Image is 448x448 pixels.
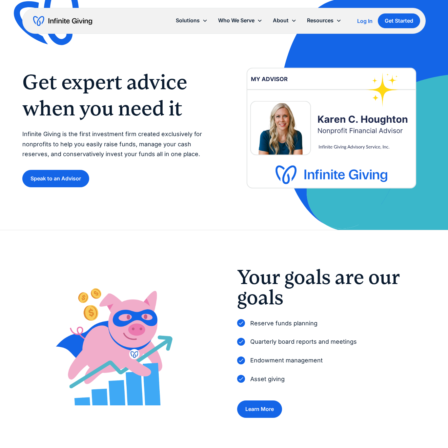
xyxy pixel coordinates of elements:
div: Solutions [171,13,213,28]
h2: Your goals are our goals [237,267,426,308]
div: Resources [302,13,347,28]
a: home [33,16,92,26]
a: Log In [357,17,373,25]
div: Log In [357,18,373,24]
div: Solutions [176,16,200,25]
div: Resources [307,16,334,25]
h1: Get expert advice when you need it [22,69,211,121]
p: Endowment management [250,356,323,366]
p: Infinite Giving is the first investment firm created exclusively for nonprofits to help you easil... [22,129,211,159]
a: Speak to an Advisor [22,170,89,187]
div: Who We Serve [218,16,255,25]
div: Who We Serve [213,13,268,28]
div: About [268,13,302,28]
a: Get Started [378,13,420,28]
p: Quarterly board reports and meetings [250,337,357,347]
p: Reserve funds planning [250,318,317,329]
div: About [273,16,289,25]
a: Learn More [237,400,282,418]
p: Asset giving [250,374,285,384]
